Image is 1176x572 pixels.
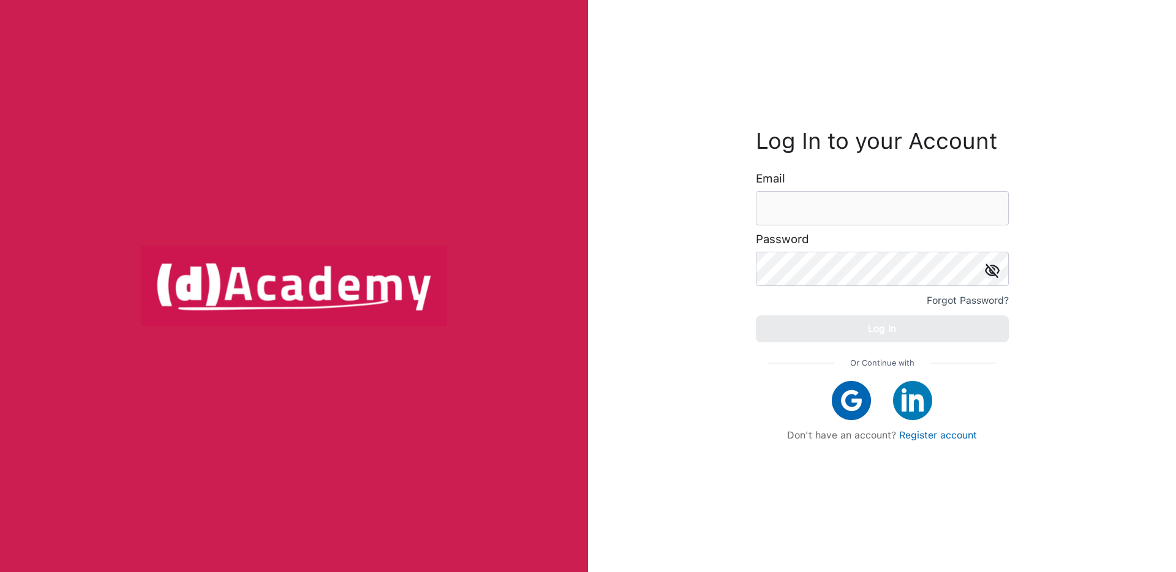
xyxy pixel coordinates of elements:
[141,246,447,326] img: logo
[768,363,834,364] img: line
[756,315,1009,342] button: Log In
[985,263,1000,278] img: icon
[768,429,997,441] div: Don't have an account?
[850,355,914,372] span: Or Continue with
[756,173,785,185] label: Email
[927,292,1009,309] div: Forgot Password?
[893,381,932,420] img: linkedIn icon
[832,381,871,420] img: google icon
[756,233,809,246] label: Password
[868,320,896,337] div: Log In
[899,429,977,441] a: Register account
[756,131,1009,151] h3: Log In to your Account
[930,363,997,364] img: line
